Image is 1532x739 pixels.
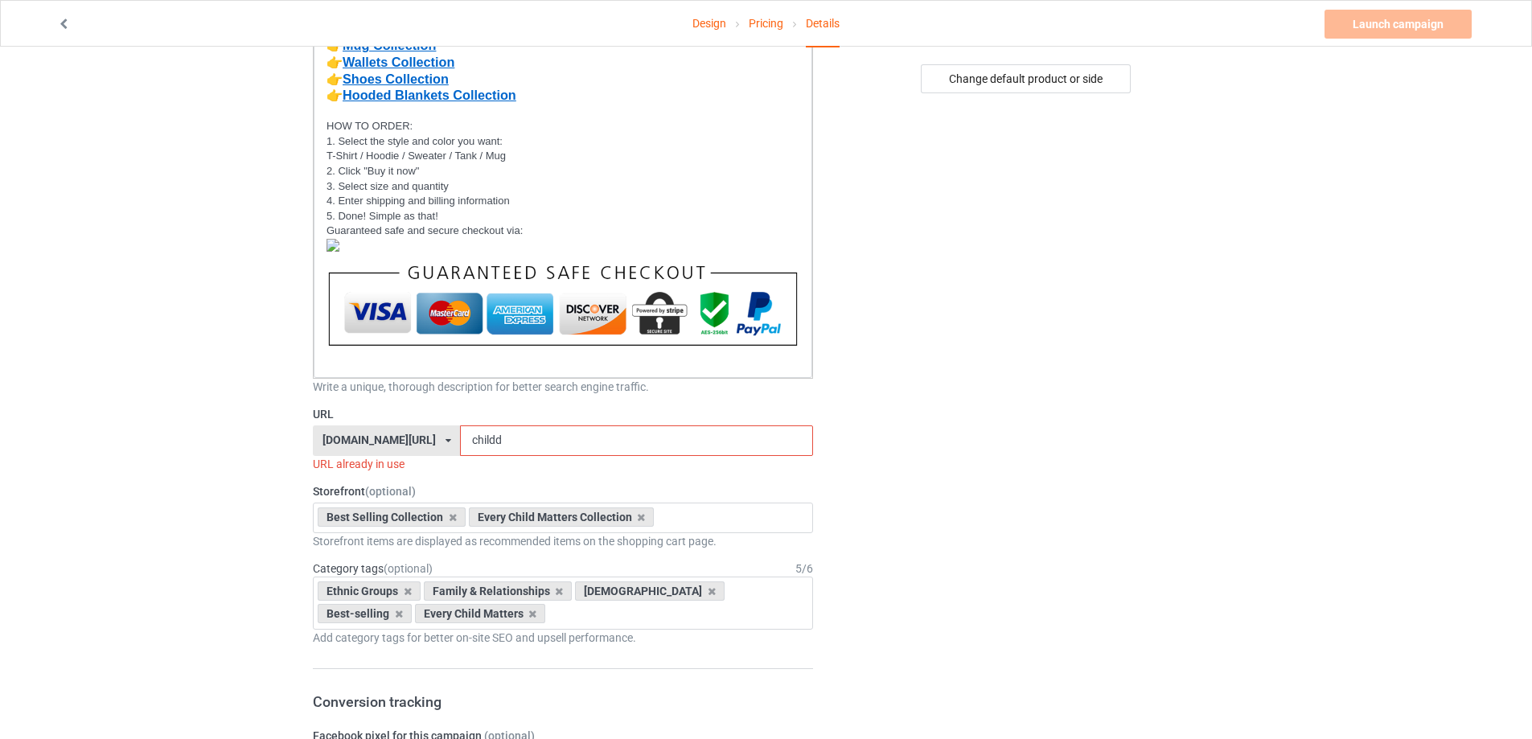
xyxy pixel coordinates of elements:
[327,224,799,239] p: Guaranteed safe and secure checkout via:
[313,483,813,499] label: Storefront
[327,134,799,150] p: 1. Select the style and color you want:
[415,604,546,623] div: Every Child Matters
[921,64,1131,93] div: Change default product or side
[749,1,783,46] a: Pricing
[327,88,343,102] strong: 👉
[327,179,799,195] p: 3. Select size and quantity
[313,379,813,395] div: Write a unique, thorough description for better search engine traffic.
[318,507,466,527] div: Best Selling Collection
[313,692,813,711] h3: Conversion tracking
[575,581,725,601] div: [DEMOGRAPHIC_DATA]
[327,119,799,134] p: HOW TO ORDER:
[343,72,449,86] a: Shoes Collection
[795,560,813,577] div: 5 / 6
[322,434,436,445] div: [DOMAIN_NAME][URL]
[313,456,813,472] div: URL already in use
[365,485,416,498] span: (optional)
[327,164,799,179] p: 2. Click "Buy it now"
[343,55,454,69] a: Wallets Collection
[313,560,433,577] label: Category tags
[327,256,799,347] img: thanh_toan.png
[692,1,726,46] a: Design
[327,209,799,224] p: 5. Done! Simple as that!
[424,581,573,601] div: Family & Relationships
[327,239,339,252] img: bb7f82988a5b45ada6ce40074d9d1999.png
[327,194,799,209] p: 4. Enter shipping and billing information
[384,562,433,575] span: (optional)
[313,630,813,646] div: Add category tags for better on-site SEO and upsell performance.
[327,149,799,164] p: T-Shirt / Hoodie / Sweater / Tank / Mug
[318,604,412,623] div: Best-selling
[806,1,840,47] div: Details
[318,581,421,601] div: Ethnic Groups
[343,88,516,102] a: Hooded Blankets Collection
[313,533,813,549] div: Storefront items are displayed as recommended items on the shopping cart page.
[327,55,343,69] strong: 👉
[469,507,655,527] div: Every Child Matters Collection
[327,72,343,86] strong: 👉
[313,406,813,422] label: URL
